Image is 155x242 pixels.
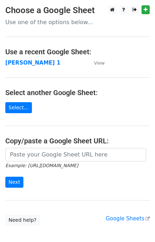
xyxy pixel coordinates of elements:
h4: Use a recent Google Sheet: [5,48,150,56]
a: Select... [5,102,32,113]
p: Use one of the options below... [5,18,150,26]
a: [PERSON_NAME] 1 [5,60,60,66]
input: Next [5,177,23,188]
h4: Copy/paste a Google Sheet URL: [5,137,150,145]
a: View [87,60,105,66]
a: Google Sheets [106,215,150,222]
h3: Choose a Google Sheet [5,5,150,16]
h4: Select another Google Sheet: [5,88,150,97]
small: View [94,60,105,66]
a: Need help? [5,215,40,226]
small: Example: [URL][DOMAIN_NAME] [5,163,78,168]
input: Paste your Google Sheet URL here [5,148,146,161]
